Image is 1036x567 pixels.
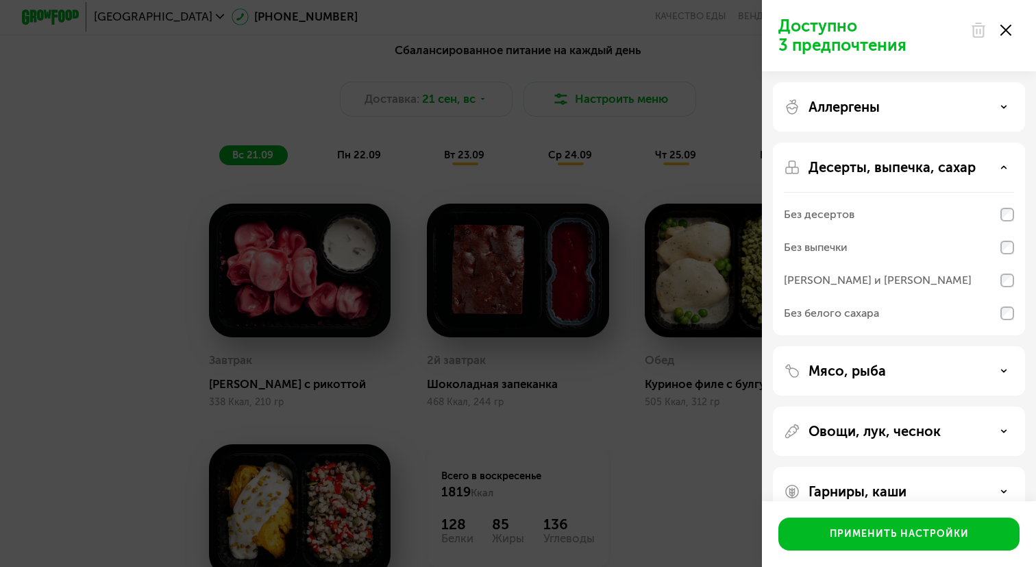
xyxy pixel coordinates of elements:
div: Без десертов [784,206,854,223]
p: Мясо, рыба [809,363,886,379]
p: Овощи, лук, чеснок [809,423,941,439]
div: Без выпечки [784,239,848,256]
p: Гарниры, каши [809,483,907,500]
p: Десерты, выпечка, сахар [809,159,976,176]
p: Доступно 3 предпочтения [778,16,962,55]
div: Без белого сахара [784,305,879,322]
button: Применить настройки [778,518,1020,551]
div: [PERSON_NAME] и [PERSON_NAME] [784,272,972,289]
div: Применить настройки [830,527,969,541]
p: Аллергены [809,99,880,115]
